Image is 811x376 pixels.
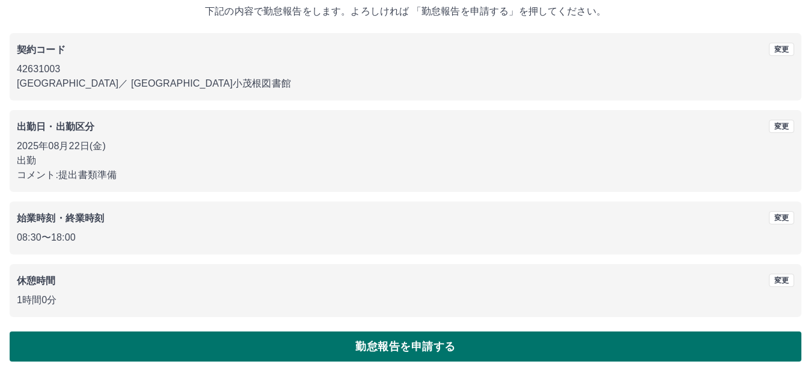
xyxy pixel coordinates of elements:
p: 42631003 [17,62,794,76]
button: 変更 [769,211,794,224]
p: コメント: 提出書類準備 [17,168,794,182]
p: 1時間0分 [17,293,794,307]
button: 変更 [769,120,794,133]
b: 契約コード [17,45,66,55]
b: 始業時刻・終業時刻 [17,213,104,223]
p: 下記の内容で勤怠報告をします。よろしければ 「勤怠報告を申請する」を押してください。 [10,4,801,19]
p: 08:30 〜 18:00 [17,230,794,245]
p: 出勤 [17,153,794,168]
b: 休憩時間 [17,276,56,286]
button: 変更 [769,274,794,287]
button: 勤怠報告を申請する [10,331,801,362]
button: 変更 [769,43,794,56]
p: 2025年08月22日(金) [17,139,794,153]
b: 出勤日・出勤区分 [17,122,94,132]
p: [GEOGRAPHIC_DATA] ／ [GEOGRAPHIC_DATA]小茂根図書館 [17,76,794,91]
